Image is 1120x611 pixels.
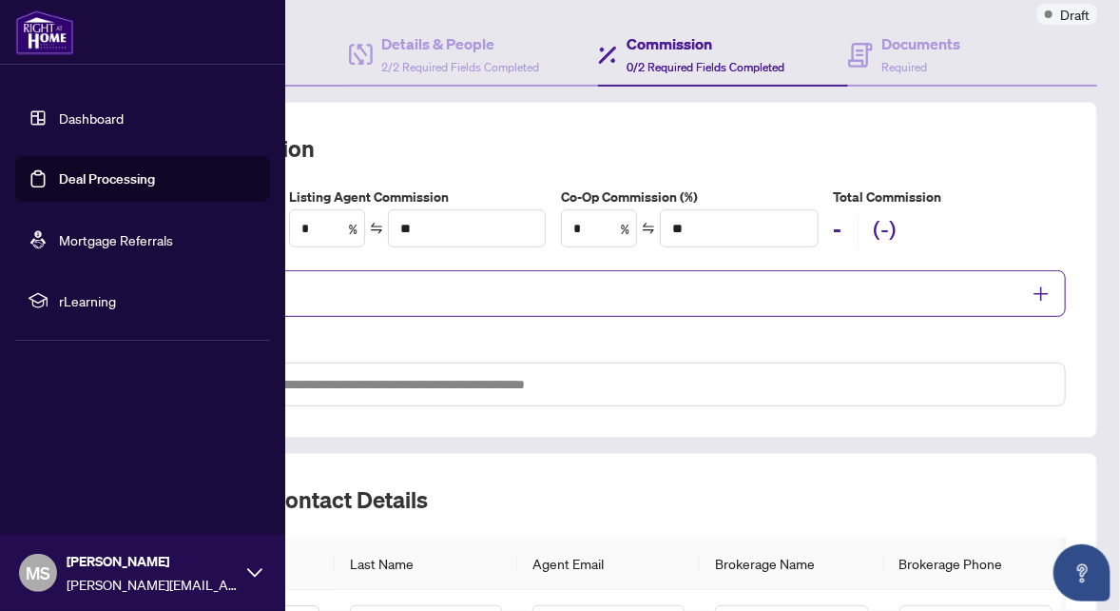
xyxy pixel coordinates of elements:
h4: Commission [627,32,784,55]
div: Split Commission [130,270,1066,317]
h2: (-) [874,214,898,250]
h2: - [834,214,842,250]
span: [PERSON_NAME] [67,551,238,572]
label: Co-Op Commission (%) [561,187,818,207]
a: Mortgage Referrals [59,231,173,248]
th: Agent Email [517,538,700,590]
h5: Total Commission [834,187,1066,207]
th: Brokerage Name [700,538,883,590]
th: Last Name [335,538,517,590]
span: Draft [1060,4,1090,25]
h4: Documents [882,32,961,55]
h2: Total Commission [130,133,1066,164]
span: [PERSON_NAME][EMAIL_ADDRESS][DOMAIN_NAME] [67,574,238,595]
span: swap [370,222,383,235]
button: Open asap [1053,544,1110,601]
h2: Co-op Agent Contact Details [130,484,1066,515]
img: logo [15,10,74,55]
span: 2/2 Required Fields Completed [382,60,540,74]
a: Deal Processing [59,170,155,187]
label: Listing Agent Commission [289,187,546,207]
span: rLearning [59,290,257,311]
span: Required [882,60,928,74]
a: Dashboard [59,109,124,127]
label: Commission Notes [130,340,1066,361]
span: swap [642,222,655,235]
h4: Details & People [382,32,540,55]
span: 0/2 Required Fields Completed [627,60,784,74]
span: MS [26,560,50,586]
span: plus [1033,286,1050,303]
th: Brokerage Phone [884,538,1068,590]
